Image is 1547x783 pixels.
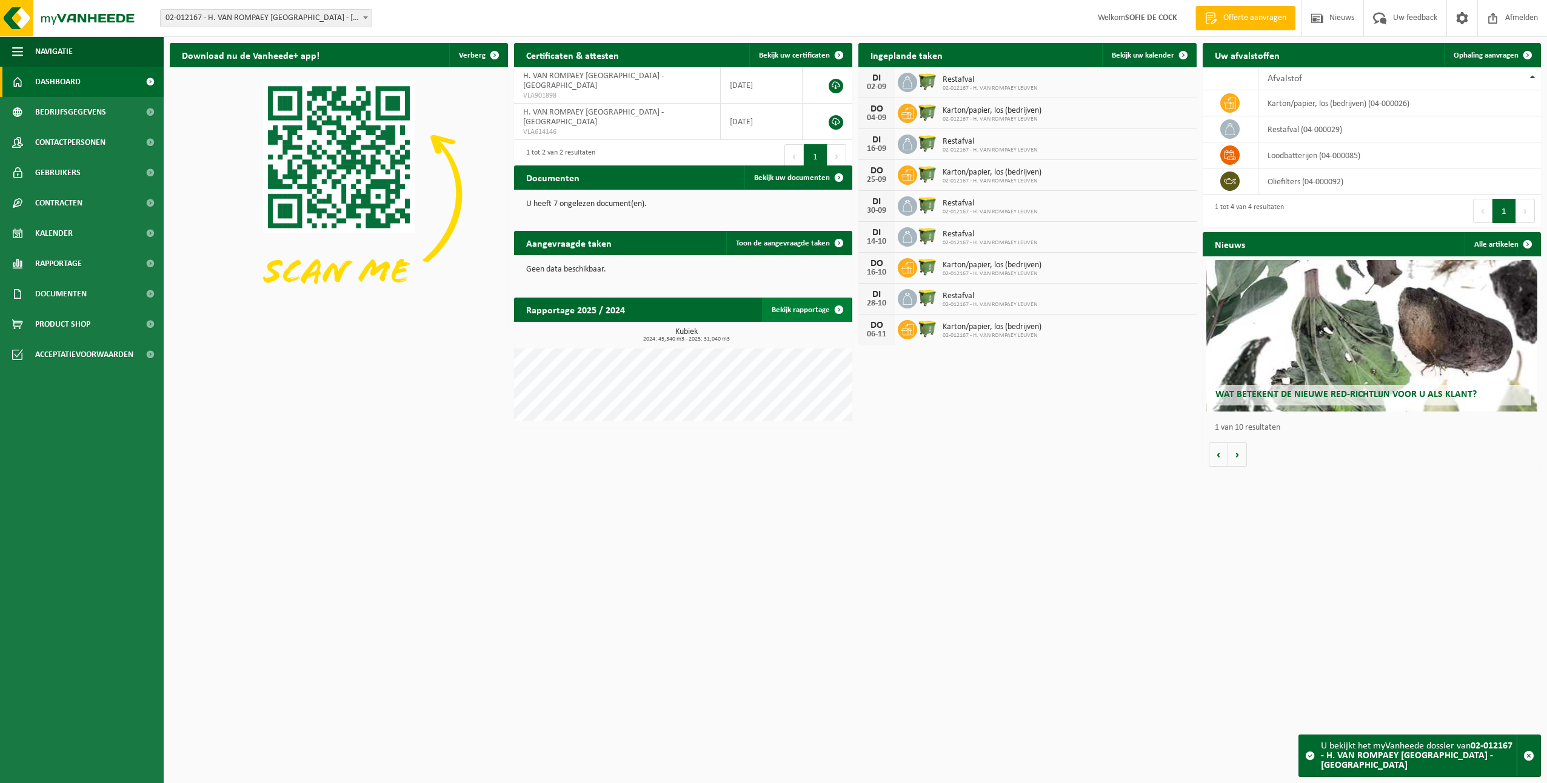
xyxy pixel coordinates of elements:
[917,225,938,246] img: WB-1100-HPE-GN-50
[917,195,938,215] img: WB-1100-HPE-GN-50
[864,73,889,83] div: DI
[1321,741,1512,770] strong: 02-012167 - H. VAN ROMPAEY [GEOGRAPHIC_DATA] - [GEOGRAPHIC_DATA]
[759,52,830,59] span: Bekijk uw certificaten
[459,52,486,59] span: Verberg
[1258,90,1541,116] td: karton/papier, los (bedrijven) (04-000026)
[917,164,938,184] img: WB-1100-HPE-GN-50
[762,298,851,322] a: Bekijk rapportage
[35,127,105,158] span: Contactpersonen
[864,83,889,92] div: 02-09
[943,239,1037,247] span: 02-012167 - H. VAN ROMPAEY LEUVEN
[943,116,1041,123] span: 02-012167 - H. VAN ROMPAEY LEUVEN
[1195,6,1295,30] a: Offerte aanvragen
[721,104,803,140] td: [DATE]
[943,168,1041,178] span: Karton/papier, los (bedrijven)
[827,144,846,168] button: Next
[943,270,1041,278] span: 02-012167 - H. VAN ROMPAEY LEUVEN
[35,188,82,218] span: Contracten
[917,287,938,308] img: WB-1100-HPE-GN-50
[1258,142,1541,168] td: loodbatterijen (04-000085)
[784,144,804,168] button: Previous
[864,228,889,238] div: DI
[943,85,1037,92] span: 02-012167 - H. VAN ROMPAEY LEUVEN
[864,114,889,122] div: 04-09
[35,248,82,279] span: Rapportage
[520,336,852,342] span: 2024: 45,340 m3 - 2025: 31,040 m3
[864,176,889,184] div: 25-09
[864,268,889,277] div: 16-10
[943,199,1037,208] span: Restafval
[754,174,830,182] span: Bekijk uw documenten
[526,200,840,208] p: U heeft 7 ongelezen document(en).
[170,43,332,67] h2: Download nu de Vanheede+ app!
[943,75,1037,85] span: Restafval
[35,218,73,248] span: Kalender
[943,208,1037,216] span: 02-012167 - H. VAN ROMPAEY LEUVEN
[35,36,73,67] span: Navigatie
[917,133,938,153] img: WB-1100-HPE-GN-50
[35,279,87,309] span: Documenten
[1492,199,1516,223] button: 1
[864,330,889,339] div: 06-11
[943,261,1041,270] span: Karton/papier, los (bedrijven)
[514,165,592,189] h2: Documenten
[864,290,889,299] div: DI
[1125,13,1177,22] strong: SOFIE DE COCK
[160,9,372,27] span: 02-012167 - H. VAN ROMPAEY LEUVEN - BIERBEEK
[1516,199,1535,223] button: Next
[744,165,851,190] a: Bekijk uw documenten
[514,231,624,255] h2: Aangevraagde taken
[864,207,889,215] div: 30-09
[943,178,1041,185] span: 02-012167 - H. VAN ROMPAEY LEUVEN
[864,299,889,308] div: 28-10
[1102,43,1195,67] a: Bekijk uw kalender
[864,238,889,246] div: 14-10
[943,292,1037,301] span: Restafval
[514,43,631,67] h2: Certificaten & attesten
[917,256,938,277] img: WB-1100-HPE-GN-50
[864,166,889,176] div: DO
[1258,168,1541,195] td: oliefilters (04-000092)
[864,259,889,268] div: DO
[943,106,1041,116] span: Karton/papier, los (bedrijven)
[736,239,830,247] span: Toon de aangevraagde taken
[864,104,889,114] div: DO
[514,298,637,321] h2: Rapportage 2025 / 2024
[1444,43,1540,67] a: Ophaling aanvragen
[943,147,1037,154] span: 02-012167 - H. VAN ROMPAEY LEUVEN
[35,97,106,127] span: Bedrijfsgegevens
[864,145,889,153] div: 16-09
[721,67,803,104] td: [DATE]
[523,108,664,127] span: H. VAN ROMPAEY [GEOGRAPHIC_DATA] - [GEOGRAPHIC_DATA]
[943,137,1037,147] span: Restafval
[917,318,938,339] img: WB-1100-HPE-GN-50
[943,322,1041,332] span: Karton/papier, los (bedrijven)
[917,102,938,122] img: WB-1100-HPE-GN-50
[449,43,507,67] button: Verberg
[943,301,1037,308] span: 02-012167 - H. VAN ROMPAEY LEUVEN
[1220,12,1289,24] span: Offerte aanvragen
[520,143,595,170] div: 1 tot 2 van 2 resultaten
[804,144,827,168] button: 1
[523,91,711,101] span: VLA901898
[1203,43,1292,67] h2: Uw afvalstoffen
[1268,74,1302,84] span: Afvalstof
[1258,116,1541,142] td: restafval (04-000029)
[1215,424,1535,432] p: 1 van 10 resultaten
[1465,232,1540,256] a: Alle artikelen
[749,43,851,67] a: Bekijk uw certificaten
[526,265,840,274] p: Geen data beschikbaar.
[917,71,938,92] img: WB-1100-HPE-GN-50
[1209,198,1284,224] div: 1 tot 4 van 4 resultaten
[35,67,81,97] span: Dashboard
[943,332,1041,339] span: 02-012167 - H. VAN ROMPAEY LEUVEN
[1473,199,1492,223] button: Previous
[1228,442,1247,467] button: Volgende
[943,230,1037,239] span: Restafval
[1209,442,1228,467] button: Vorige
[864,135,889,145] div: DI
[523,72,664,90] span: H. VAN ROMPAEY [GEOGRAPHIC_DATA] - [GEOGRAPHIC_DATA]
[161,10,372,27] span: 02-012167 - H. VAN ROMPAEY LEUVEN - BIERBEEK
[858,43,955,67] h2: Ingeplande taken
[1454,52,1519,59] span: Ophaling aanvragen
